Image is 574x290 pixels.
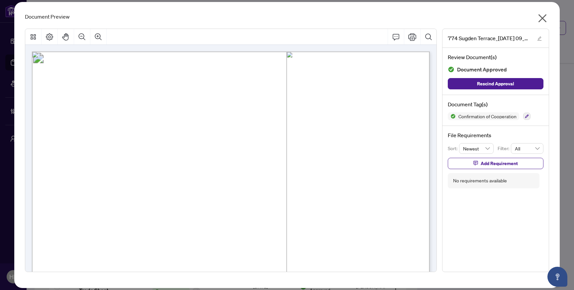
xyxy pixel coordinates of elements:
[477,78,514,89] span: Rescind Approval
[448,131,543,139] h4: File Requirements
[448,78,543,89] button: Rescind Approval
[25,13,549,21] div: Document Preview
[448,112,456,120] img: Status Icon
[448,100,543,108] h4: Document Tag(s)
[448,145,459,152] p: Sort:
[448,53,543,61] h4: Review Document(s)
[481,158,518,169] span: Add Requirement
[537,36,542,41] span: edit
[463,144,490,153] span: Newest
[448,66,454,73] img: Document Status
[456,114,519,119] span: Confirmation of Cooperation
[448,34,531,42] span: 774 Sugden Terrace_[DATE] 09_18_49.pdf
[498,145,511,152] p: Filter:
[453,177,507,184] div: No requirements available
[537,13,548,24] span: close
[515,144,539,153] span: All
[457,65,507,74] span: Document Approved
[448,158,543,169] button: Add Requirement
[547,267,567,287] button: Open asap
